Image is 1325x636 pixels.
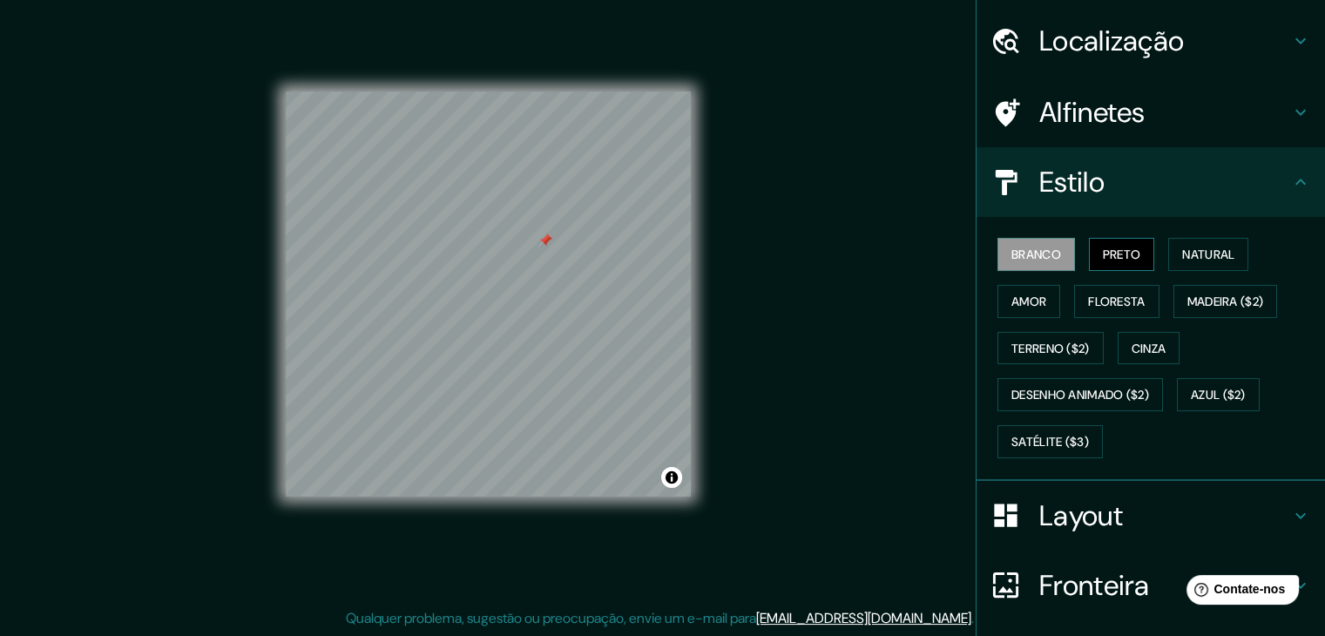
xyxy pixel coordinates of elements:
[1187,294,1264,309] font: Madeira ($2)
[1011,341,1090,356] font: Terreno ($2)
[977,147,1325,217] div: Estilo
[346,609,756,627] font: Qualquer problema, sugestão ou preocupação, envie um e-mail para
[1039,164,1105,200] font: Estilo
[977,78,1325,147] div: Alfinetes
[1039,94,1146,131] font: Alfinetes
[286,91,691,497] canvas: Mapa
[1011,388,1149,403] font: Desenho animado ($2)
[1039,567,1150,604] font: Fronteira
[1089,238,1155,271] button: Preto
[661,467,682,488] button: Alternar atribuição
[1039,497,1123,534] font: Layout
[997,425,1103,458] button: Satélite ($3)
[1177,378,1260,411] button: Azul ($2)
[977,481,1325,551] div: Layout
[1074,285,1159,318] button: Floresta
[997,285,1060,318] button: Amor
[1039,23,1184,59] font: Localização
[997,238,1075,271] button: Branco
[1132,341,1166,356] font: Cinza
[977,6,1325,76] div: Localização
[1191,388,1246,403] font: Azul ($2)
[1011,247,1061,262] font: Branco
[1182,247,1234,262] font: Natural
[1173,285,1278,318] button: Madeira ($2)
[1103,247,1141,262] font: Preto
[756,609,971,627] a: [EMAIL_ADDRESS][DOMAIN_NAME]
[997,378,1163,411] button: Desenho animado ($2)
[997,332,1104,365] button: Terreno ($2)
[1168,238,1248,271] button: Natural
[971,609,974,627] font: .
[1118,332,1180,365] button: Cinza
[1170,568,1306,617] iframe: Iniciador de widget de ajuda
[1011,434,1089,450] font: Satélite ($3)
[1088,294,1145,309] font: Floresta
[1011,294,1046,309] font: Amor
[977,551,1325,620] div: Fronteira
[974,608,977,627] font: .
